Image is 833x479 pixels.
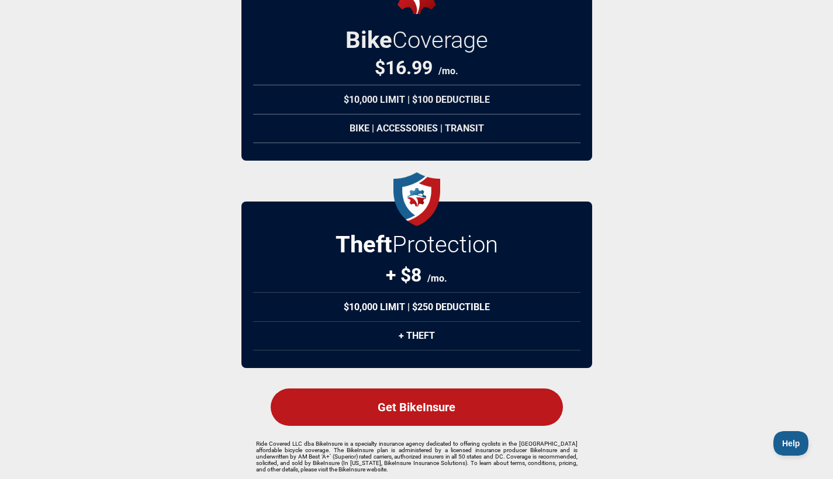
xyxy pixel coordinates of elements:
span: /mo. [427,273,447,284]
span: Coverage [392,26,488,54]
div: $10,000 Limit | $100 Deductible [253,85,580,114]
span: /mo. [438,65,458,77]
p: Ride Covered LLC dba BikeInsure is a specialty insurance agency dedicated to offering cyclists in... [256,440,578,473]
div: + $8 [386,264,447,286]
strong: Theft [336,231,392,258]
iframe: Toggle Customer Support [773,431,810,456]
div: $10,000 Limit | $250 Deductible [253,292,580,322]
h2: Protection [336,231,498,258]
div: + Theft [253,321,580,350]
h2: Bike [345,26,488,54]
div: Get BikeInsure [271,388,563,426]
div: $16.99 [375,57,458,79]
div: Bike | Accessories | Transit [253,114,580,143]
